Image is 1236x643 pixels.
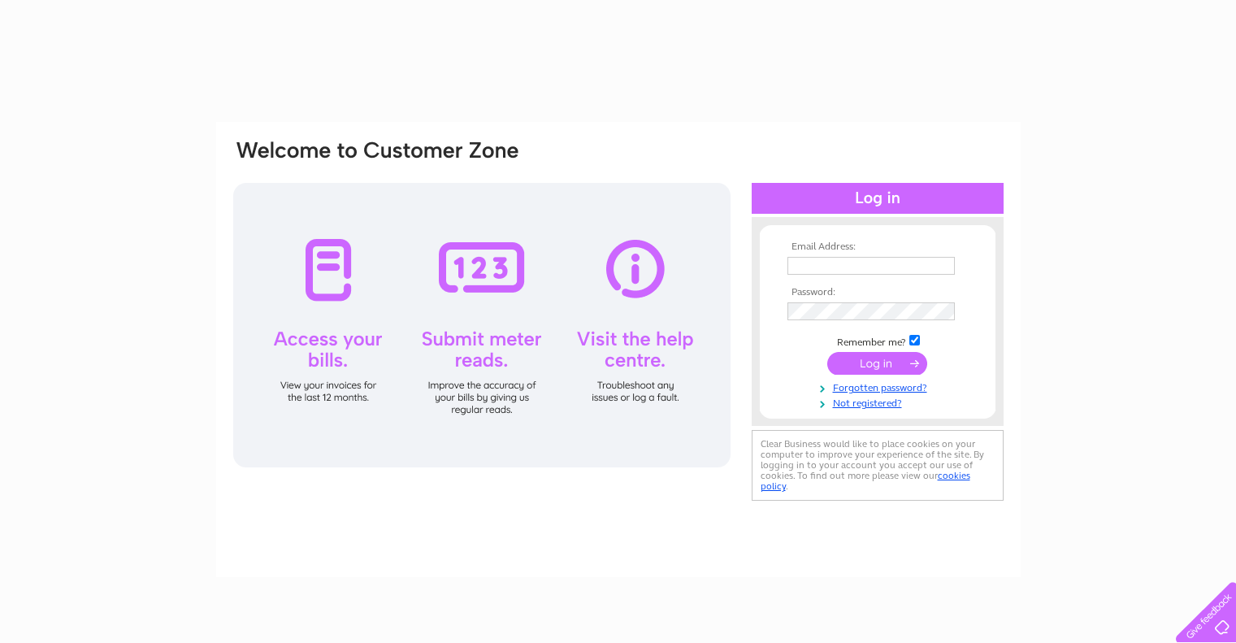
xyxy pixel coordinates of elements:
th: Email Address: [783,241,972,253]
th: Password: [783,287,972,298]
a: cookies policy [761,470,970,492]
div: Clear Business would like to place cookies on your computer to improve your experience of the sit... [752,430,1004,501]
td: Remember me? [783,332,972,349]
img: npw-badge-icon.svg [935,305,948,318]
a: Forgotten password? [787,379,972,394]
a: Not registered? [787,394,972,410]
img: npw-badge-icon.svg [935,259,948,272]
input: Submit [827,352,927,375]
